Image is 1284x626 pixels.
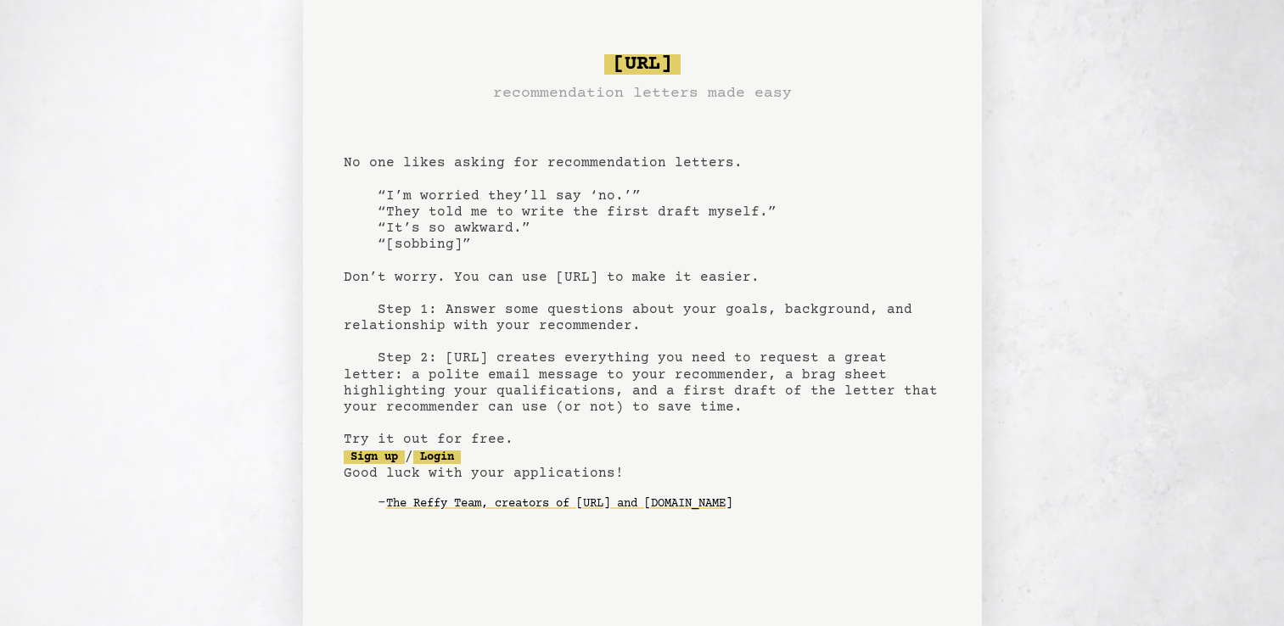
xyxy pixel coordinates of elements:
[386,490,732,517] a: The Reffy Team, creators of [URL] and [DOMAIN_NAME]
[493,81,792,105] h3: recommendation letters made easy
[413,450,461,464] a: Login
[604,54,681,75] span: [URL]
[378,495,941,512] div: -
[344,450,405,464] a: Sign up
[344,48,941,545] pre: No one likes asking for recommendation letters. “I’m worried they’ll say ‘no.’” “They told me to ...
